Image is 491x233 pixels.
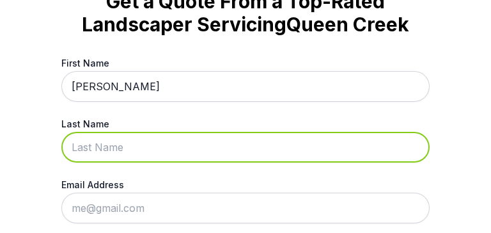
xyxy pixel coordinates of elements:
[61,132,430,163] input: Last Name
[61,56,430,70] label: First Name
[61,117,430,131] label: Last Name
[61,71,430,102] input: First Name
[61,178,430,191] label: Email Address
[61,193,430,223] input: me@gmail.com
